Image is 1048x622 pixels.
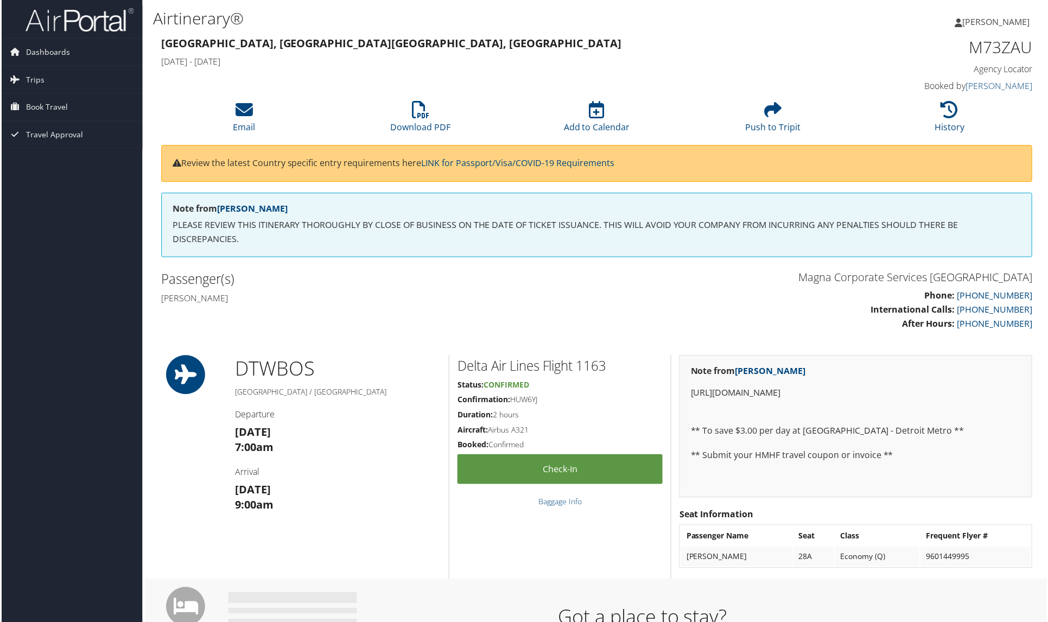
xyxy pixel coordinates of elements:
h1: Airtinerary® [152,7,745,30]
strong: 7:00am [234,441,273,455]
strong: [DATE] [234,484,270,498]
th: Passenger Name [681,528,792,547]
h5: [GEOGRAPHIC_DATA] / [GEOGRAPHIC_DATA] [234,388,441,398]
td: 9601449995 [922,548,1032,568]
h4: [PERSON_NAME] [160,293,589,305]
span: Travel Approval [24,122,81,149]
a: [PHONE_NUMBER] [958,319,1033,331]
img: airportal-logo.png [24,7,132,33]
h2: Delta Air Lines Flight 1163 [457,358,663,376]
a: [PERSON_NAME] [967,80,1033,92]
h1: DTW BOS [234,356,441,383]
a: Add to Calendar [563,107,630,134]
strong: Booked: [457,440,488,450]
span: [PERSON_NAME] [963,16,1031,28]
strong: Seat Information [679,510,754,522]
h5: Airbus A321 [457,426,663,436]
strong: Status: [457,380,483,391]
h5: Confirmed [457,440,663,451]
th: Class [836,528,920,547]
h4: Arrival [234,467,441,479]
a: Check-in [457,455,663,485]
th: Frequent Flyer # [922,528,1032,547]
span: Confirmed [483,380,529,391]
span: Dashboards [24,39,68,66]
a: [PERSON_NAME] [216,203,287,215]
td: Economy (Q) [836,548,920,568]
strong: Phone: [925,290,956,302]
a: [PHONE_NUMBER] [958,290,1033,302]
strong: Confirmation: [457,395,510,405]
a: Email [232,107,254,134]
h4: [DATE] - [DATE] [160,55,811,67]
strong: After Hours: [903,319,956,331]
strong: [DATE] [234,426,270,440]
strong: 9:00am [234,499,273,513]
a: Download PDF [390,107,450,134]
a: History [936,107,966,134]
strong: Duration: [457,410,492,421]
strong: International Calls: [872,304,956,316]
p: Review the latest Country specific entry requirements here [172,157,1022,171]
td: [PERSON_NAME] [681,548,792,568]
h1: M73ZAU [827,36,1033,59]
a: [PHONE_NUMBER] [958,304,1033,316]
span: Trips [24,66,43,93]
td: 28A [793,548,835,568]
h5: HUW6YJ [457,395,663,406]
a: LINK for Passport/Visa/COVID-19 Requirements [421,157,614,169]
h4: Departure [234,409,441,421]
strong: [GEOGRAPHIC_DATA], [GEOGRAPHIC_DATA] [GEOGRAPHIC_DATA], [GEOGRAPHIC_DATA] [160,36,621,50]
p: PLEASE REVIEW THIS ITINERARY THOROUGHLY BY CLOSE OF BUSINESS ON THE DATE OF TICKET ISSUANCE. THIS... [172,219,1022,246]
span: Book Travel [24,94,66,121]
h4: Booked by [827,80,1033,92]
a: [PERSON_NAME] [956,5,1041,38]
strong: Note from [172,203,287,215]
a: [PERSON_NAME] [735,366,806,378]
p: ** Submit your HMHF travel coupon or invoice ** [691,449,1022,464]
h2: Passenger(s) [160,270,589,289]
strong: Aircraft: [457,426,487,436]
strong: Note from [691,366,806,378]
h5: 2 hours [457,410,663,421]
h3: Magna Corporate Services [GEOGRAPHIC_DATA] [605,270,1034,285]
a: Push to Tripit [746,107,801,134]
th: Seat [793,528,835,547]
a: Baggage Info [538,498,582,508]
p: [URL][DOMAIN_NAME] [691,387,1022,401]
h4: Agency Locator [827,63,1033,75]
p: ** To save $3.00 per day at [GEOGRAPHIC_DATA] - Detroit Metro ** [691,425,1022,439]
